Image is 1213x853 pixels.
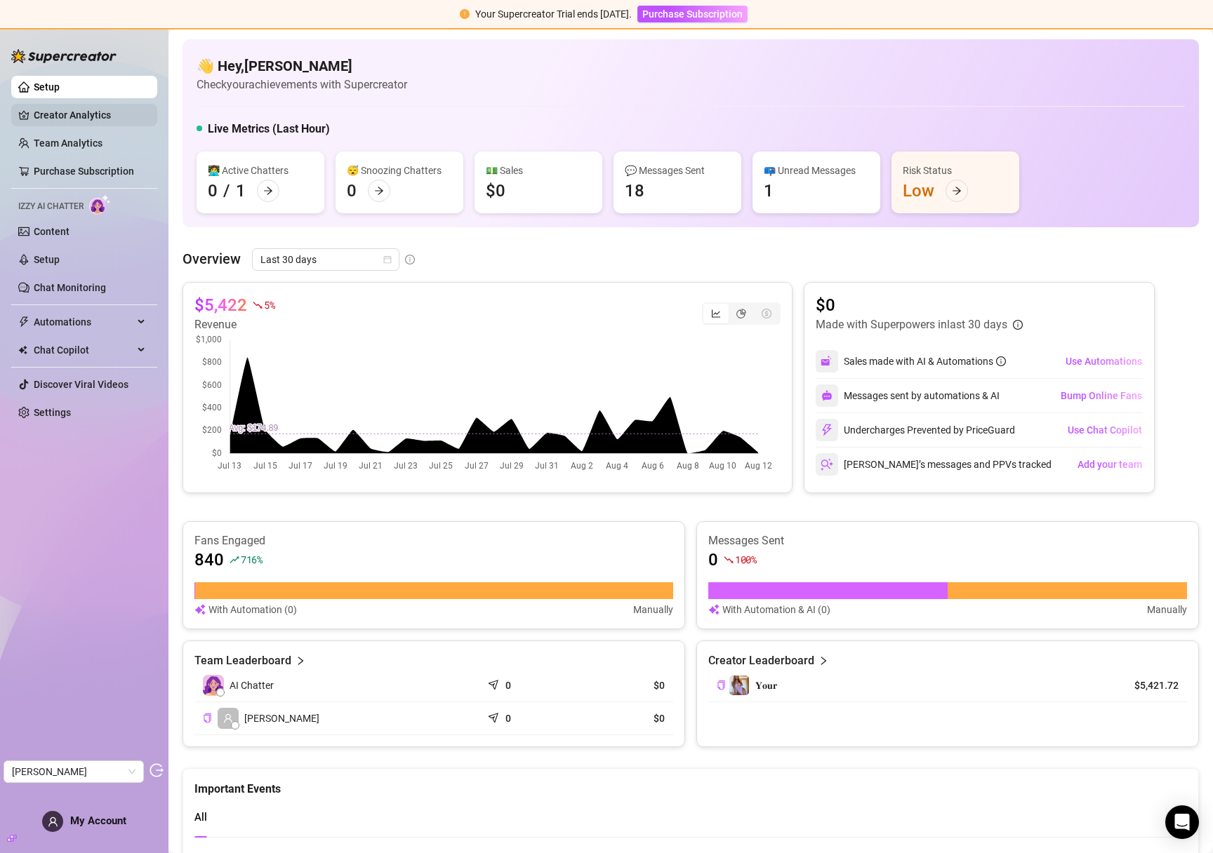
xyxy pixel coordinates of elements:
span: dollar-circle [762,309,771,318]
div: [PERSON_NAME]’s messages and PPVs tracked [816,453,1052,476]
a: Settings [34,407,71,418]
div: 18 [625,180,644,202]
article: $5,421.72 [1115,678,1179,692]
h4: 👋 Hey, [PERSON_NAME] [197,56,407,76]
img: svg%3e [821,424,833,436]
span: andrea [12,761,135,782]
div: $0 [486,180,505,202]
button: Copy Teammate ID [203,713,212,723]
img: izzy-ai-chatter-avatar-DDCN_rTZ.svg [203,675,224,696]
span: 100 % [735,553,757,566]
span: exclamation-circle [460,9,470,19]
article: 0 [505,711,511,725]
img: svg%3e [708,602,720,617]
div: 😴 Snoozing Chatters [347,163,452,178]
article: Fans Engaged [194,533,673,549]
div: Messages sent by automations & AI [816,384,1000,407]
a: Purchase Subscription [637,8,748,20]
span: info-circle [1013,320,1023,330]
img: svg%3e [821,458,833,471]
article: With Automation & AI (0) [722,602,830,617]
div: Open Intercom Messenger [1165,805,1199,839]
img: logo-BBDzfeDw.svg [11,49,117,63]
article: Team Leaderboard [194,652,291,669]
span: Add your team [1078,459,1142,470]
span: right [296,652,305,669]
span: user [223,713,233,723]
div: Important Events [194,769,1187,798]
article: Messages Sent [708,533,1187,549]
span: 716 % [241,553,263,566]
button: Bump Online Fans [1060,384,1143,407]
div: Risk Status [903,163,1008,178]
span: fall [253,300,263,310]
span: AI Chatter [230,678,274,693]
span: build [7,833,17,843]
span: send [488,709,502,723]
a: Setup [34,81,60,93]
article: 0 [505,678,511,692]
img: 𝐘𝐨𝐮𝐫 [729,676,749,695]
span: thunderbolt [18,316,29,328]
span: info-circle [996,356,1006,366]
div: Undercharges Prevented by PriceGuard [816,419,1015,441]
span: right [818,652,828,669]
span: All [194,811,207,824]
div: 1 [236,180,246,202]
article: With Automation (0) [208,602,297,617]
span: user [48,817,58,827]
img: svg%3e [821,390,833,401]
span: copy [203,713,212,723]
span: Last 30 days [260,249,391,270]
h5: Live Metrics (Last Hour) [208,121,330,137]
span: send [488,676,502,690]
span: Bump Online Fans [1061,390,1142,401]
span: logout [150,763,164,777]
a: Setup [34,254,60,265]
article: 0 [708,549,718,571]
article: 840 [194,549,224,571]
span: Use Chat Copilot [1068,424,1142,436]
article: Revenue [194,316,274,333]
span: Izzy AI Chatter [18,200,84,213]
div: 1 [764,180,774,202]
a: Discover Viral Videos [34,379,128,390]
button: Use Automations [1065,350,1143,372]
button: Copy Creator ID [717,680,726,690]
article: $0 [586,711,665,725]
span: 5 % [264,298,274,311]
span: pie-chart [736,309,746,318]
span: My Account [70,814,126,827]
img: svg%3e [194,602,206,617]
span: line-chart [711,309,721,318]
button: Purchase Subscription [637,6,748,22]
img: AI Chatter [89,194,111,215]
article: Made with Superpowers in last 30 days [816,316,1007,333]
span: rise [230,555,239,565]
div: 💬 Messages Sent [625,163,730,178]
span: Chat Copilot [34,339,133,361]
div: Sales made with AI & Automations [844,354,1006,369]
article: Creator Leaderboard [708,652,814,669]
button: Use Chat Copilot [1067,419,1143,441]
article: Overview [183,248,241,269]
div: 0 [347,180,357,202]
article: Manually [633,602,673,617]
div: 0 [208,180,218,202]
span: fall [724,555,734,565]
div: 📪 Unread Messages [764,163,869,178]
span: 𝐘𝐨𝐮𝐫 [755,680,777,691]
span: arrow-right [263,186,273,196]
div: segmented control [702,302,781,325]
span: Your Supercreator Trial ends [DATE]. [475,8,632,20]
article: Manually [1147,602,1187,617]
article: Check your achievements with Supercreator [197,76,407,93]
span: arrow-right [374,186,384,196]
article: $5,422 [194,294,247,316]
article: $0 [816,294,1023,316]
img: svg%3e [821,355,833,368]
a: Team Analytics [34,137,102,149]
span: Purchase Subscription [642,8,743,20]
button: Add your team [1077,453,1143,476]
div: 💵 Sales [486,163,591,178]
